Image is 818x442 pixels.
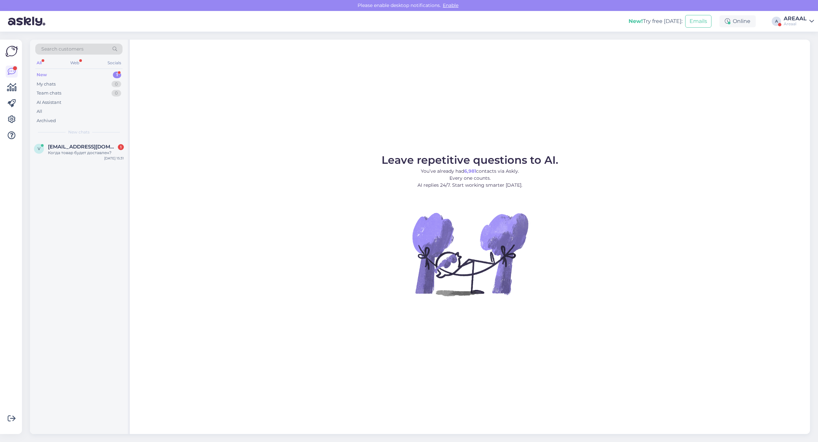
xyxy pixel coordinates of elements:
[37,90,61,97] div: Team chats
[69,59,81,67] div: Web
[112,81,121,88] div: 0
[48,144,117,150] span: varvara.b@mail.ru
[37,72,47,78] div: New
[38,146,40,151] span: v
[112,90,121,97] div: 0
[35,59,43,67] div: All
[382,168,558,189] p: You’ve already had contacts via Askly. Every one counts. AI replies 24/7. Start working smarter [...
[685,15,711,28] button: Emails
[106,59,123,67] div: Socials
[784,21,807,27] div: Areaal
[118,144,124,150] div: 1
[382,153,558,166] span: Leave repetitive questions to AI.
[104,156,124,161] div: [DATE] 15:31
[48,150,124,156] div: Когда товар будет доставлен?
[37,81,56,88] div: My chats
[629,17,682,25] div: Try free [DATE]:
[37,108,42,115] div: All
[441,2,460,8] span: Enable
[772,17,781,26] div: A
[113,72,121,78] div: 1
[37,99,61,106] div: AI Assistant
[37,117,56,124] div: Archived
[41,46,84,53] span: Search customers
[68,129,90,135] span: New chats
[719,15,756,27] div: Online
[629,18,643,24] b: New!
[784,16,807,21] div: AREAAL
[784,16,814,27] a: AREAALAreaal
[410,194,530,314] img: No Chat active
[464,168,476,174] b: 6,981
[5,45,18,58] img: Askly Logo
